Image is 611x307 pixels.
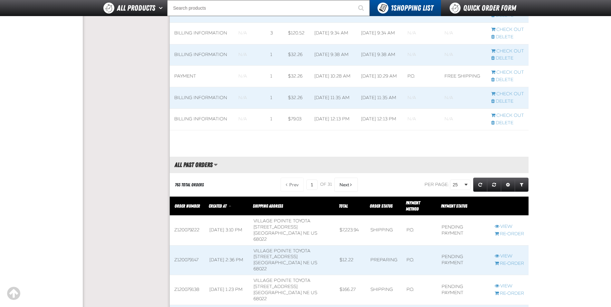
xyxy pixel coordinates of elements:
[306,180,318,190] input: Current page number
[402,216,437,246] td: P.O.
[440,23,486,44] td: Blank
[170,245,205,275] td: Z120079147
[253,278,310,283] span: Village Pointe Toyota
[266,87,283,109] td: 1
[266,66,283,87] td: 1
[170,216,205,246] td: Z120079222
[175,203,200,209] a: Order Number
[283,108,310,130] td: $79.03
[403,66,440,87] td: P.O.
[303,230,310,236] span: NE
[253,290,302,295] span: [GEOGRAPHIC_DATA]
[209,203,227,209] a: Created At
[174,73,229,79] div: Payment
[491,77,524,83] a: Delete checkout started from
[335,216,366,246] td: $7,223.94
[491,98,524,105] a: Delete checkout started from
[491,70,524,76] a: Continue checkout started from
[214,159,218,170] button: Manage grid views. Current view is All Past Orders
[234,23,266,44] td: Blank
[495,283,524,289] a: View Z120079138 order
[310,44,357,66] td: [DATE] 9:38 AM
[366,216,402,246] td: Shipping
[501,178,515,192] a: Expand or Collapse Grid Settings
[253,260,302,265] span: [GEOGRAPHIC_DATA]
[234,87,266,109] td: Blank
[515,178,529,192] a: Expand or Collapse Grid Filters
[491,113,524,119] a: Continue checkout started from
[311,290,317,295] span: US
[310,66,357,87] td: [DATE] 10:28 AM
[437,275,490,305] td: Pending payment
[339,203,348,209] a: Total
[495,224,524,230] a: View Z120079222 order
[335,245,366,275] td: $12.22
[453,181,463,188] span: 25
[357,44,403,66] td: [DATE] 9:38 AM
[310,87,357,109] td: [DATE] 11:35 AM
[491,48,524,54] a: Continue checkout started from
[335,275,366,305] td: $166.27
[402,245,437,275] td: P.O.
[440,87,486,109] td: Blank
[174,52,229,58] div: Billing Information
[253,296,267,302] bdo: 68022
[403,23,440,44] td: Blank
[253,224,298,230] span: [STREET_ADDRESS]
[357,23,403,44] td: [DATE] 9:34 AM
[437,216,490,246] td: Pending payment
[174,116,229,122] div: Billing Information
[357,87,403,109] td: [DATE] 11:35 AM
[491,27,524,33] a: Continue checkout started from
[234,108,266,130] td: Blank
[490,197,529,216] th: Row actions
[402,275,437,305] td: P.O.
[320,182,332,188] span: of 31
[425,182,449,187] span: Per page:
[437,245,490,275] td: Pending payment
[266,44,283,66] td: 1
[234,66,266,87] td: Blank
[370,203,393,209] a: Order Status
[339,182,349,187] span: Next Page
[266,23,283,44] td: 3
[357,66,403,87] td: [DATE] 10:29 AM
[491,120,524,126] a: Delete checkout started from
[303,260,310,265] span: NE
[303,290,310,295] span: NE
[495,261,524,267] a: Re-Order Z120079147 order
[6,286,21,301] div: Scroll to the top
[440,108,486,130] td: Blank
[366,275,402,305] td: Shipping
[253,230,302,236] span: [GEOGRAPHIC_DATA]
[205,245,249,275] td: [DATE] 2:36 PM
[391,4,433,13] span: Shopping List
[117,2,155,14] span: All Products
[391,4,393,13] strong: 1
[495,253,524,259] a: View Z120079147 order
[406,200,420,211] span: Payment Method
[205,216,249,246] td: [DATE] 3:10 PM
[403,108,440,130] td: Blank
[266,108,283,130] td: 1
[253,237,267,242] bdo: 68022
[440,44,486,66] td: Blank
[403,44,440,66] td: Blank
[441,203,467,209] span: Payment Status
[334,178,358,192] button: Next Page
[170,275,205,305] td: Z120079138
[205,275,249,305] td: [DATE] 1:23 PM
[253,254,298,259] span: [STREET_ADDRESS]
[209,203,226,209] span: Created At
[174,95,229,101] div: Billing Information
[310,23,357,44] td: [DATE] 9:34 AM
[495,291,524,297] a: Re-Order Z120079138 order
[366,245,402,275] td: Preparing
[495,231,524,237] a: Re-Order Z120079222 order
[283,44,310,66] td: $32.26
[311,230,317,236] span: US
[283,23,310,44] td: $120.52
